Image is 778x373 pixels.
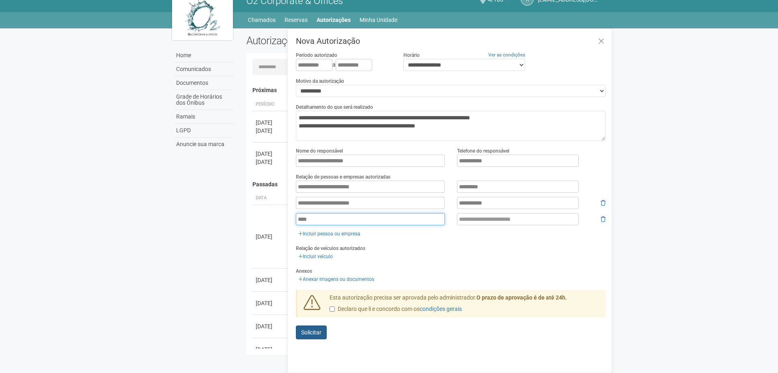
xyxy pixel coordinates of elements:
[301,329,321,336] span: Solicitar
[252,98,289,111] th: Período
[256,127,286,135] div: [DATE]
[296,326,327,339] button: Solicitar
[174,138,234,151] a: Anuncie sua marca
[457,147,509,155] label: Telefone do responsável
[420,306,462,312] a: condições gerais
[296,229,363,238] a: Incluir pessoa ou empresa
[248,14,276,26] a: Chamados
[256,299,286,307] div: [DATE]
[601,216,606,222] i: Remover
[284,14,308,26] a: Reservas
[296,173,390,181] label: Relação de pessoas e empresas autorizadas
[256,233,286,241] div: [DATE]
[174,63,234,76] a: Comunicados
[256,276,286,284] div: [DATE]
[174,124,234,138] a: LGPD
[323,294,606,317] div: Esta autorização precisa ser aprovada pelo administrador.
[296,275,377,284] a: Anexar imagens ou documentos
[174,76,234,90] a: Documentos
[174,110,234,124] a: Ramais
[488,52,525,58] a: Ver as condições
[296,245,365,252] label: Relação de veículos autorizados
[296,37,606,45] h3: Nova Autorização
[246,34,420,47] h2: Autorizações
[317,14,351,26] a: Autorizações
[296,103,373,111] label: Detalhamento do que será realizado
[174,49,234,63] a: Home
[403,52,420,59] label: Horário
[360,14,397,26] a: Minha Unidade
[256,150,286,158] div: [DATE]
[296,78,344,85] label: Motivo da autorização
[330,305,462,313] label: Declaro que li e concordo com os
[252,87,600,93] h4: Próximas
[476,294,567,301] strong: O prazo de aprovação é de até 24h.
[256,158,286,166] div: [DATE]
[296,59,391,71] div: a
[256,119,286,127] div: [DATE]
[252,181,600,188] h4: Passadas
[296,267,312,275] label: Anexos
[256,345,286,354] div: [DATE]
[330,306,335,312] input: Declaro que li e concordo com oscondições gerais
[296,147,343,155] label: Nome do responsável
[252,192,289,205] th: Data
[601,200,606,206] i: Remover
[296,252,335,261] a: Incluir veículo
[296,52,337,59] label: Período autorizado
[174,90,234,110] a: Grade de Horários dos Ônibus
[256,322,286,330] div: [DATE]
